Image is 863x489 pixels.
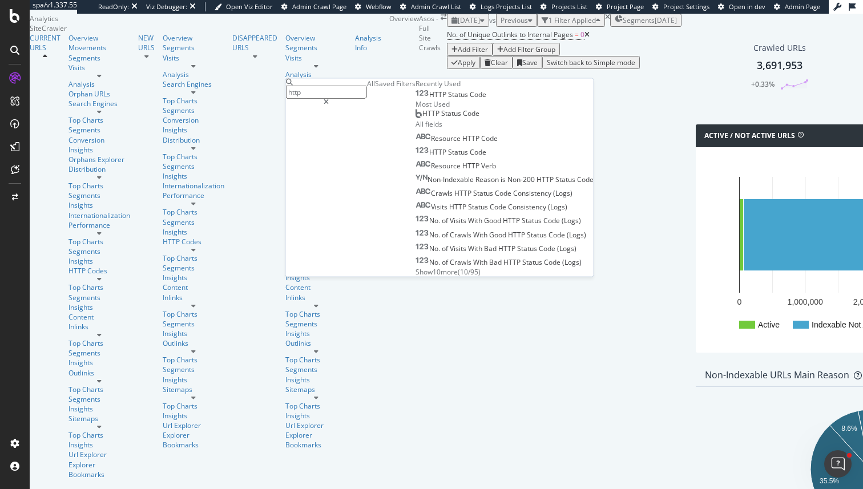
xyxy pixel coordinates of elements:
div: +0.33% [751,79,775,89]
div: Top Charts [68,338,130,348]
div: Segments [285,319,347,329]
a: Segments [68,53,130,63]
a: Logs Projects List [470,2,532,11]
div: Sitemaps [285,385,347,394]
span: of [442,216,450,225]
span: Visits [450,216,468,225]
div: Switch back to Simple mode [547,58,635,67]
a: Sitemaps [163,385,224,394]
div: Analysis [285,70,347,79]
span: Project Settings [663,2,709,11]
div: Outlinks [163,338,224,348]
a: HTTP Codes [68,266,130,276]
div: Insights [163,227,224,237]
a: Insights [68,145,130,155]
a: Segments [68,246,130,256]
a: Orphan URLs [68,89,130,99]
a: Performance [68,220,130,230]
span: Code [481,133,498,143]
a: Search Engines [68,99,130,108]
a: Top Charts [163,309,224,319]
span: Verb [481,160,496,170]
span: Status [473,188,495,198]
div: times [605,14,610,21]
button: 1 Filter Applied [537,14,605,27]
a: NEW URLS [138,33,155,52]
div: Top Charts [163,253,224,263]
button: Add Filter [447,43,493,56]
a: Open in dev [718,2,765,11]
a: Explorer Bookmarks [285,430,347,450]
div: [DATE] [655,15,677,25]
a: Segments [285,43,347,52]
a: Insights [285,411,347,421]
a: Top Charts [163,401,224,411]
div: Insights [163,329,224,338]
div: HTTP Codes [163,237,224,246]
button: [DATE] [447,14,489,27]
div: Top Charts [163,207,224,217]
a: Top Charts [285,401,347,411]
span: Non-Indexable [428,174,475,184]
a: Content [68,312,130,322]
a: Visits [285,53,347,63]
span: is [501,174,507,184]
a: CURRENT URLS [30,33,61,52]
a: Insights [68,440,130,450]
a: Url Explorer [68,450,130,459]
span: Non-200 [507,174,537,184]
span: HTTP Status Code [422,108,479,118]
a: Analysis [163,70,224,79]
div: Insights [163,375,224,385]
div: Top Charts [68,430,130,440]
a: Search Engines [163,79,224,89]
span: Code [490,202,508,212]
a: Segments [163,263,224,273]
span: Projects List [551,2,587,11]
div: Content [285,282,347,292]
span: Code [470,147,486,156]
button: Save [513,56,542,69]
span: Consistency [508,202,548,212]
div: Segments [68,191,130,200]
div: Url Explorer [163,421,224,430]
a: Segments [285,365,347,374]
div: Distribution [163,135,224,145]
span: 2025 Oct. 1st [458,15,480,25]
a: Top Charts [163,355,224,365]
div: Segments [68,394,130,404]
div: Inlinks [285,293,347,302]
span: Code [470,90,486,99]
div: Visits [163,53,224,63]
div: Clear [491,58,508,67]
a: Inlinks [68,322,130,332]
div: Overview [389,14,419,23]
div: Overview [285,33,347,43]
a: Top Charts [163,96,224,106]
span: HTTP [462,133,481,143]
div: Analytics [30,14,389,23]
a: Segments [163,217,224,227]
a: Outlinks [68,368,130,378]
a: Conversion [68,135,130,145]
div: All fields [416,119,594,129]
a: Segments [163,365,224,374]
span: Admin Page [785,2,820,11]
a: Insights [68,404,130,414]
a: Explorer Bookmarks [163,430,224,450]
a: Top Charts [68,385,130,394]
div: ReadOnly: [98,2,129,11]
div: Segments [68,125,130,135]
a: Internationalization [68,211,130,220]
